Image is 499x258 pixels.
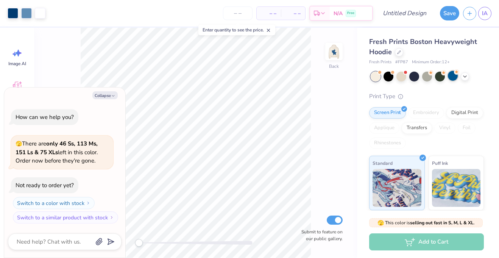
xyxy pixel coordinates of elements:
img: Switch to a similar product with stock [109,215,114,220]
span: Standard [373,159,393,167]
div: How can we help you? [16,113,74,121]
span: # FP87 [395,59,408,66]
button: Collapse [92,91,118,99]
span: Minimum Order: 12 + [412,59,450,66]
div: Back [329,63,339,70]
img: Standard [373,169,421,207]
div: Screen Print [369,107,406,119]
label: Submit to feature on our public gallery. [297,228,343,242]
span: Free [347,11,354,16]
span: IA [482,9,488,18]
div: Accessibility label [135,239,143,247]
span: This color is . [377,219,475,226]
div: Digital Print [446,107,483,119]
div: Embroidery [408,107,444,119]
span: Image AI [8,61,26,67]
img: Switch to a color with stock [86,201,90,205]
div: Transfers [402,122,432,134]
img: Back [326,44,342,59]
input: Untitled Design [377,6,432,21]
span: Puff Ink [432,159,448,167]
button: Switch to a similar product with stock [13,211,118,224]
span: – – [285,9,301,17]
span: Fresh Prints [369,59,391,66]
span: N/A [334,9,343,17]
div: Not ready to order yet? [16,181,74,189]
div: Print Type [369,92,484,101]
div: Foil [458,122,476,134]
span: 🫣 [16,140,22,147]
input: – – [223,6,253,20]
strong: selling out fast in S, M, L & XL [410,220,474,226]
span: There are left in this color. Order now before they're gone. [16,140,98,164]
a: IA [478,7,491,20]
span: – – [261,9,276,17]
span: Fresh Prints Boston Heavyweight Hoodie [369,37,477,56]
span: 🫣 [377,219,384,227]
div: Enter quantity to see the price. [198,25,275,35]
button: Switch to a color with stock [13,197,95,209]
strong: only 46 Ss, 113 Ms, 151 Ls & 75 XLs [16,140,98,156]
div: Applique [369,122,399,134]
button: Save [440,6,459,20]
div: Vinyl [434,122,455,134]
img: Puff Ink [432,169,481,207]
div: Rhinestones [369,138,406,149]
